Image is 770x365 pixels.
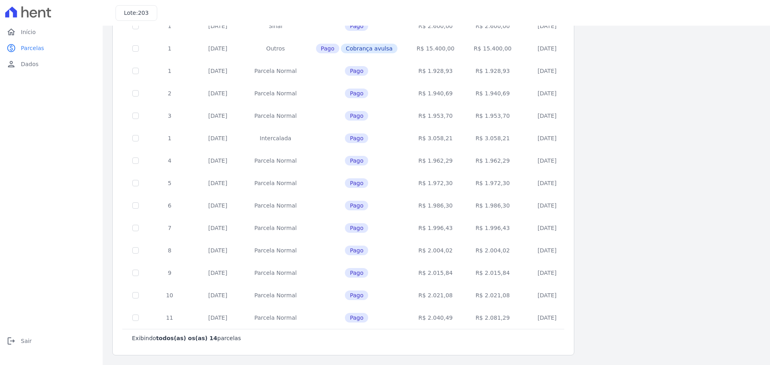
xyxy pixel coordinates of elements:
[245,14,306,37] td: Sinal
[191,127,245,149] td: [DATE]
[245,82,306,105] td: Parcela Normal
[464,262,521,284] td: R$ 2.015,84
[132,45,139,52] input: Só é possível selecionar pagamentos em aberto
[132,90,139,97] input: Só é possível selecionar pagamentos em aberto
[245,239,306,262] td: Parcela Normal
[148,194,191,217] td: 6
[464,172,521,194] td: R$ 1.972,30
[345,156,368,165] span: Pago
[148,284,191,307] td: 10
[191,149,245,172] td: [DATE]
[6,59,16,69] i: person
[132,247,139,254] input: Só é possível selecionar pagamentos em aberto
[191,239,245,262] td: [DATE]
[148,60,191,82] td: 1
[245,172,306,194] td: Parcela Normal
[245,262,306,284] td: Parcela Normal
[407,239,464,262] td: R$ 2.004,02
[245,127,306,149] td: Intercalada
[191,14,245,37] td: [DATE]
[521,262,573,284] td: [DATE]
[345,66,368,76] span: Pago
[464,307,521,329] td: R$ 2.081,29
[191,194,245,217] td: [DATE]
[407,82,464,105] td: R$ 1.940,69
[148,105,191,127] td: 3
[132,225,139,231] input: Só é possível selecionar pagamentos em aberto
[407,149,464,172] td: R$ 1.962,29
[245,37,306,60] td: Outros
[345,133,368,143] span: Pago
[521,82,573,105] td: [DATE]
[521,37,573,60] td: [DATE]
[407,262,464,284] td: R$ 2.015,84
[521,172,573,194] td: [DATE]
[3,40,99,56] a: paidParcelas
[521,105,573,127] td: [DATE]
[132,157,139,164] input: Só é possível selecionar pagamentos em aberto
[132,113,139,119] input: Só é possível selecionar pagamentos em aberto
[464,194,521,217] td: R$ 1.986,30
[21,28,36,36] span: Início
[316,44,339,53] span: Pago
[191,60,245,82] td: [DATE]
[521,217,573,239] td: [DATE]
[245,284,306,307] td: Parcela Normal
[21,44,44,52] span: Parcelas
[124,9,149,17] h3: Lote:
[341,44,397,53] span: Cobrança avulsa
[345,313,368,323] span: Pago
[464,149,521,172] td: R$ 1.962,29
[464,105,521,127] td: R$ 1.953,70
[521,14,573,37] td: [DATE]
[464,127,521,149] td: R$ 3.058,21
[148,127,191,149] td: 1
[6,336,16,346] i: logout
[245,105,306,127] td: Parcela Normal
[521,194,573,217] td: [DATE]
[521,149,573,172] td: [DATE]
[191,82,245,105] td: [DATE]
[345,290,368,300] span: Pago
[132,23,139,29] input: Só é possível selecionar pagamentos em aberto
[407,284,464,307] td: R$ 2.021,08
[138,10,149,16] span: 203
[21,60,38,68] span: Dados
[245,307,306,329] td: Parcela Normal
[464,284,521,307] td: R$ 2.021,08
[407,172,464,194] td: R$ 1.972,30
[407,194,464,217] td: R$ 1.986,30
[345,223,368,233] span: Pago
[3,56,99,72] a: personDados
[521,284,573,307] td: [DATE]
[148,37,191,60] td: 1
[132,270,139,276] input: Só é possível selecionar pagamentos em aberto
[6,27,16,37] i: home
[148,82,191,105] td: 2
[407,14,464,37] td: R$ 2.600,00
[132,180,139,186] input: Só é possível selecionar pagamentos em aberto
[191,172,245,194] td: [DATE]
[407,127,464,149] td: R$ 3.058,21
[245,60,306,82] td: Parcela Normal
[245,194,306,217] td: Parcela Normal
[345,21,368,31] span: Pago
[21,337,32,345] span: Sair
[148,307,191,329] td: 11
[132,202,139,209] input: Só é possível selecionar pagamentos em aberto
[132,135,139,141] input: Só é possível selecionar pagamentos em aberto
[407,60,464,82] td: R$ 1.928,93
[148,217,191,239] td: 7
[464,82,521,105] td: R$ 1.940,69
[3,333,99,349] a: logoutSair
[521,239,573,262] td: [DATE]
[345,178,368,188] span: Pago
[521,60,573,82] td: [DATE]
[191,307,245,329] td: [DATE]
[191,284,245,307] td: [DATE]
[245,217,306,239] td: Parcela Normal
[464,217,521,239] td: R$ 1.996,43
[148,149,191,172] td: 4
[148,172,191,194] td: 5
[148,239,191,262] td: 8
